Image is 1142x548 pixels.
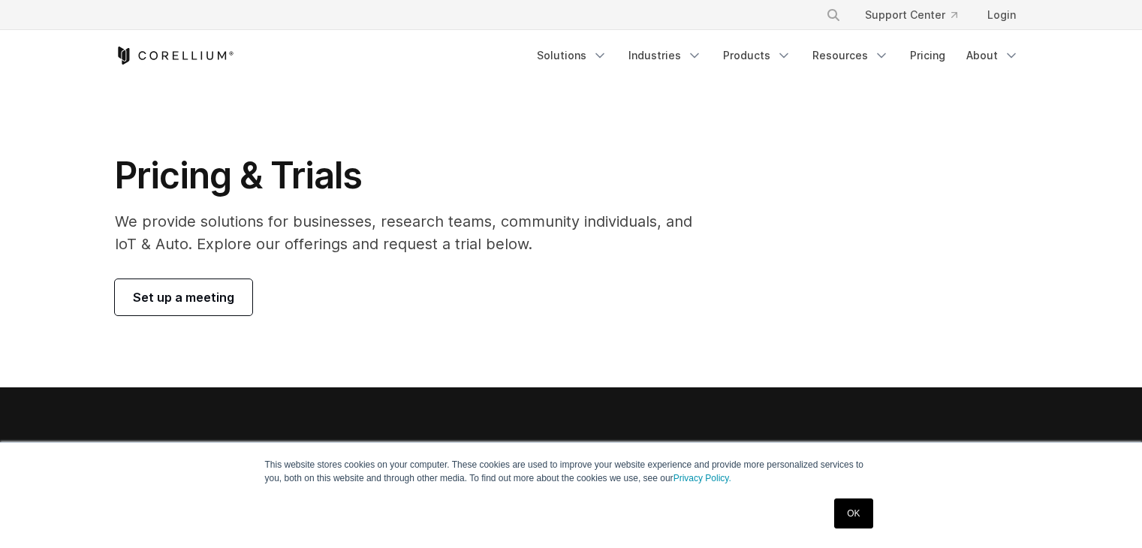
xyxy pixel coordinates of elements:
[115,47,234,65] a: Corellium Home
[528,42,1028,69] div: Navigation Menu
[808,2,1028,29] div: Navigation Menu
[853,2,969,29] a: Support Center
[619,42,711,69] a: Industries
[265,458,878,485] p: This website stores cookies on your computer. These cookies are used to improve your website expe...
[528,42,616,69] a: Solutions
[115,210,713,255] p: We provide solutions for businesses, research teams, community individuals, and IoT & Auto. Explo...
[834,498,872,528] a: OK
[803,42,898,69] a: Resources
[673,473,731,483] a: Privacy Policy.
[714,42,800,69] a: Products
[975,2,1028,29] a: Login
[115,279,252,315] a: Set up a meeting
[115,153,713,198] h1: Pricing & Trials
[820,2,847,29] button: Search
[957,42,1028,69] a: About
[901,42,954,69] a: Pricing
[133,288,234,306] span: Set up a meeting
